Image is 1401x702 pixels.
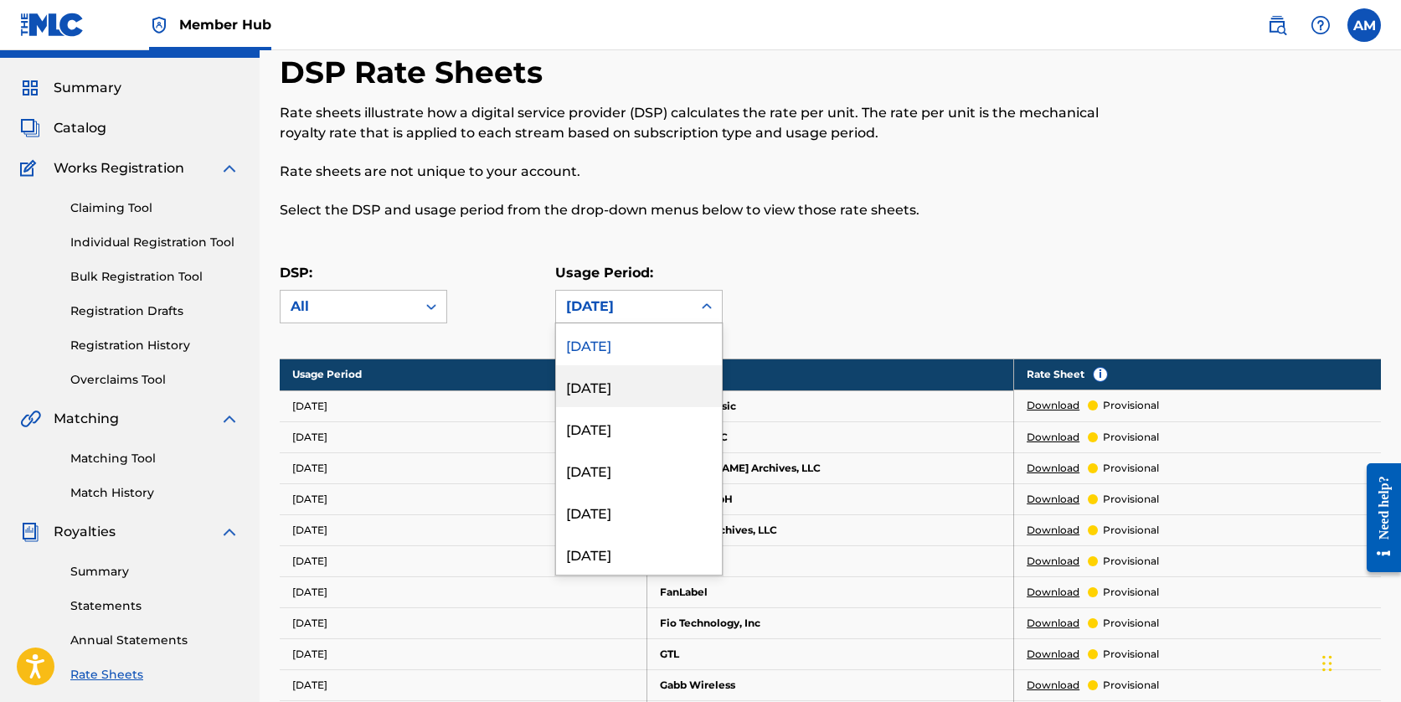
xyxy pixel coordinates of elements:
td: Amazon Music [646,390,1013,421]
td: FanLabel [646,576,1013,607]
span: Member Hub [179,15,271,34]
th: Rate Sheet [1014,359,1381,390]
div: [DATE] [556,533,722,575]
p: Rate sheets illustrate how a digital service provider (DSP) calculates the rate per unit. The rat... [280,103,1128,143]
td: [DATE] [280,483,646,514]
a: Bulk Registration Tool [70,268,240,286]
a: Annual Statements [70,632,240,649]
a: Download [1027,585,1079,600]
div: [DATE] [556,323,722,365]
p: Rate sheets are not unique to your account. [280,162,1128,182]
div: [DATE] [566,297,682,317]
a: SummarySummary [20,78,121,98]
div: Help [1304,8,1337,42]
a: Summary [70,563,240,581]
td: Boxine GmbH [646,483,1013,514]
a: Download [1027,461,1079,476]
th: DSP [646,359,1013,390]
td: Beatport LLC [646,421,1013,452]
td: [DATE] [280,545,646,576]
a: Rate Sheets [70,666,240,684]
a: Download [1027,678,1079,693]
a: Download [1027,492,1079,507]
p: provisional [1103,616,1159,631]
p: provisional [1103,554,1159,569]
a: Download [1027,554,1079,569]
a: Download [1027,647,1079,662]
a: CatalogCatalog [20,118,106,138]
span: Matching [54,409,119,429]
td: [DATE] [280,607,646,638]
p: provisional [1103,492,1159,507]
label: DSP: [280,265,312,281]
a: Registration Drafts [70,302,240,320]
td: [PERSON_NAME] Archives, LLC [646,452,1013,483]
img: Matching [20,409,41,429]
iframe: Resource Center [1354,446,1401,590]
td: [DATE] [280,390,646,421]
h2: DSP Rate Sheets [280,54,551,91]
img: Top Rightsholder [149,15,169,35]
p: provisional [1103,678,1159,693]
div: User Menu [1347,8,1381,42]
p: Select the DSP and usage period from the drop-down menus below to view those rate sheets. [280,200,1128,220]
a: Individual Registration Tool [70,234,240,251]
img: expand [219,409,240,429]
a: Matching Tool [70,450,240,467]
p: provisional [1103,585,1159,600]
a: Overclaims Tool [70,371,240,389]
a: Public Search [1260,8,1294,42]
img: expand [219,522,240,542]
td: Fio Technology, Inc [646,607,1013,638]
p: provisional [1103,398,1159,413]
span: Works Registration [54,158,184,178]
div: All [291,297,406,317]
a: Claiming Tool [70,199,240,217]
label: Usage Period: [555,265,653,281]
td: Deezer S.A. [646,545,1013,576]
div: [DATE] [556,365,722,407]
td: [DATE] [280,514,646,545]
span: i [1094,368,1107,381]
td: GTL [646,638,1013,669]
img: Works Registration [20,158,42,178]
img: expand [219,158,240,178]
a: Registration History [70,337,240,354]
td: Gabb Wireless [646,669,1013,700]
div: Drag [1322,638,1332,689]
p: provisional [1103,647,1159,662]
td: Classical Archives, LLC [646,514,1013,545]
td: [DATE] [280,638,646,669]
p: provisional [1103,523,1159,538]
span: Catalog [54,118,106,138]
span: Summary [54,78,121,98]
div: [DATE] [556,491,722,533]
img: help [1311,15,1331,35]
div: [DATE] [556,449,722,491]
img: MLC Logo [20,13,85,37]
td: [DATE] [280,669,646,700]
iframe: Chat Widget [1317,622,1401,702]
a: Download [1027,616,1079,631]
p: provisional [1103,461,1159,476]
span: Royalties [54,522,116,542]
div: [DATE] [556,407,722,449]
td: [DATE] [280,576,646,607]
img: Catalog [20,118,40,138]
a: Download [1027,398,1079,413]
img: Summary [20,78,40,98]
td: [DATE] [280,452,646,483]
img: search [1267,15,1287,35]
a: Match History [70,484,240,502]
th: Usage Period [280,359,646,390]
a: Download [1027,430,1079,445]
a: Statements [70,597,240,615]
td: [DATE] [280,421,646,452]
p: provisional [1103,430,1159,445]
img: Royalties [20,522,40,542]
a: Download [1027,523,1079,538]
